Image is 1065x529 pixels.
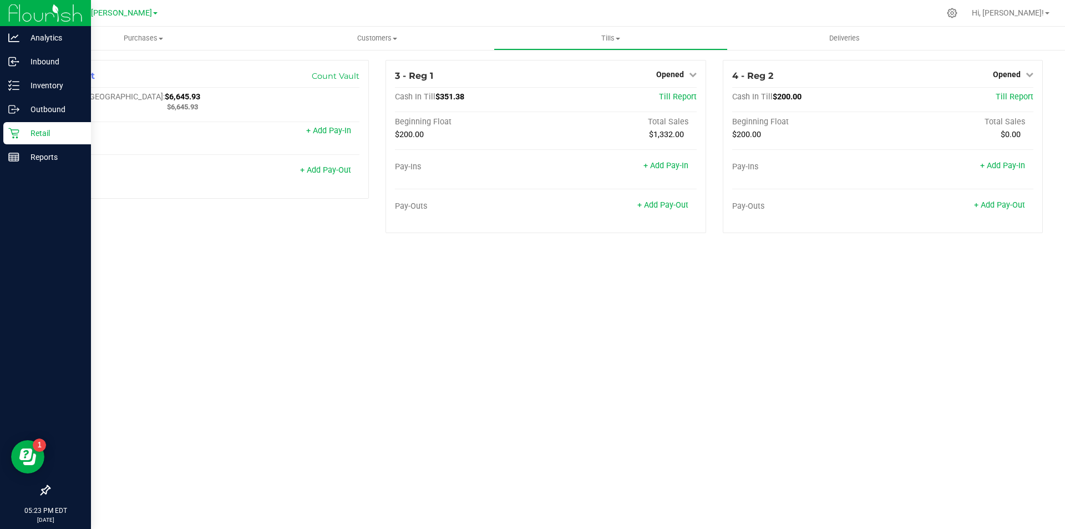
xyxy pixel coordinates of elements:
a: Till Report [659,92,697,102]
iframe: Resource center unread badge [33,439,46,452]
span: Tills [494,33,727,43]
a: Purchases [27,27,260,50]
a: + Add Pay-In [306,126,351,135]
a: Count Vault [312,71,359,81]
span: $200.00 [773,92,802,102]
a: + Add Pay-Out [637,200,688,210]
inline-svg: Outbound [8,104,19,115]
span: $200.00 [395,130,424,139]
span: $351.38 [435,92,464,102]
inline-svg: Analytics [8,32,19,43]
inline-svg: Reports [8,152,19,163]
div: Beginning Float [395,117,546,127]
span: $0.00 [1001,130,1021,139]
span: 3 - Reg 1 [395,70,433,81]
inline-svg: Retail [8,128,19,139]
div: Pay-Outs [395,201,546,211]
div: Pay-Ins [58,127,209,137]
inline-svg: Inventory [8,80,19,91]
span: $6,645.93 [165,92,200,102]
span: Cash In Till [395,92,435,102]
div: Pay-Ins [732,162,883,172]
p: Retail [19,127,86,140]
span: Purchases [27,33,260,43]
p: Outbound [19,103,86,116]
span: Opened [656,70,684,79]
span: Opened [993,70,1021,79]
div: Pay-Outs [732,201,883,211]
inline-svg: Inbound [8,56,19,67]
span: Hi, [PERSON_NAME]! [972,8,1044,17]
a: Till Report [996,92,1033,102]
span: $6,645.93 [167,103,198,111]
iframe: Resource center [11,440,44,473]
a: Customers [260,27,494,50]
span: 4 - Reg 2 [732,70,773,81]
div: Pay-Outs [58,167,209,177]
p: [DATE] [5,516,86,524]
div: Beginning Float [732,117,883,127]
span: $200.00 [732,130,761,139]
a: + Add Pay-Out [300,165,351,175]
p: Reports [19,150,86,164]
a: + Add Pay-Out [974,200,1025,210]
a: + Add Pay-In [643,161,688,170]
span: Cash In [GEOGRAPHIC_DATA]: [58,92,165,102]
div: Total Sales [883,117,1033,127]
span: GA1 - [PERSON_NAME] [69,8,152,18]
a: Tills [494,27,727,50]
p: Inbound [19,55,86,68]
a: Deliveries [728,27,961,50]
span: $1,332.00 [649,130,684,139]
p: Analytics [19,31,86,44]
p: 05:23 PM EDT [5,506,86,516]
div: Total Sales [546,117,697,127]
span: Cash In Till [732,92,773,102]
div: Manage settings [945,8,959,18]
p: Inventory [19,79,86,92]
a: + Add Pay-In [980,161,1025,170]
span: Customers [261,33,493,43]
span: Deliveries [814,33,875,43]
div: Pay-Ins [395,162,546,172]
